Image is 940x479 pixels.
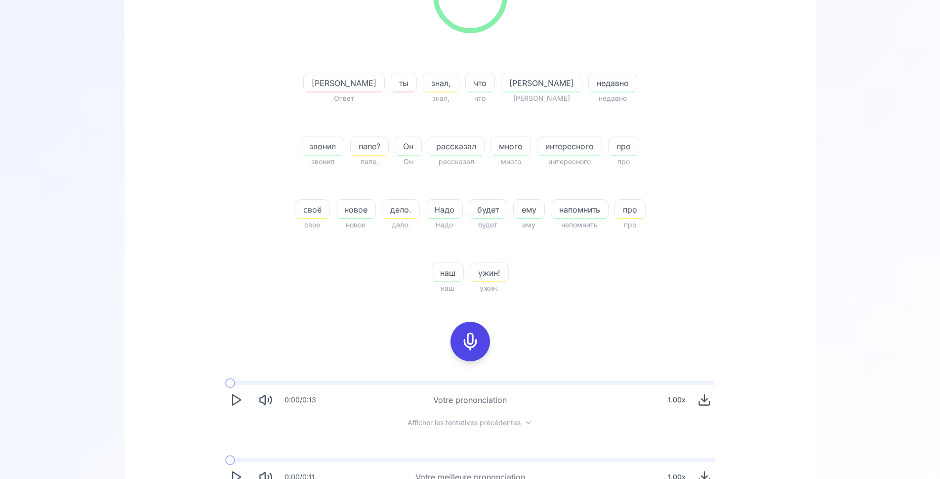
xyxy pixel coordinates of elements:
button: [PERSON_NAME] [501,73,582,92]
span: много [490,156,531,168]
span: новое [336,219,376,231]
span: ужин. [470,282,509,294]
span: звонил [301,156,344,168]
span: дело. [382,219,420,231]
span: про [614,219,646,231]
span: Он [395,156,422,168]
button: будет [469,199,507,219]
button: Он [395,136,422,156]
button: недавно [588,73,637,92]
span: напомнить [551,204,608,216]
button: своё [295,199,330,219]
button: звонил [301,136,344,156]
span: интересного [537,156,602,168]
span: рассказал [428,140,484,152]
span: Afficher les tentatives précédentes [408,418,521,428]
span: свое [295,219,330,231]
span: напомнить [551,219,609,231]
button: Afficher les tentatives précédentes [400,419,540,427]
span: наш [432,267,463,279]
button: интересного [537,136,602,156]
span: про [609,140,639,152]
span: что [465,92,495,104]
button: [PERSON_NAME] [303,73,385,92]
span: папе. [350,156,389,168]
button: про [608,136,639,156]
span: дело. [382,204,419,216]
span: [PERSON_NAME] [304,77,384,89]
span: про [608,156,639,168]
button: рассказал [428,136,485,156]
span: Надо [426,204,462,216]
button: дело. [382,199,420,219]
button: ему [513,199,545,219]
span: знал, [423,92,459,104]
span: будет [469,204,507,216]
span: будет [469,219,507,231]
span: звонил [301,140,344,152]
button: ужин! [470,262,509,282]
span: знал, [423,77,459,89]
button: Play [225,389,247,411]
button: новое [336,199,376,219]
div: Votre prononciation [433,394,507,406]
span: много [491,140,531,152]
span: ужин! [470,267,508,279]
span: Ответ [303,92,385,104]
span: своё [295,204,329,216]
span: ему [513,219,545,231]
button: Download audio [694,389,715,411]
button: ты [391,73,417,92]
span: недавно [588,92,637,104]
button: что [465,73,495,92]
span: про [615,204,645,216]
div: 1.00 x [664,390,690,410]
span: ты [391,77,416,89]
span: что [466,77,494,89]
span: папе? [351,140,388,152]
span: Надо [426,219,463,231]
span: Он [395,140,421,152]
div: 0:00 / 0:13 [285,395,316,405]
span: недавно [589,77,637,89]
span: новое [336,204,375,216]
span: интересного [537,140,602,152]
button: напомнить [551,199,609,219]
button: знал, [423,73,459,92]
button: Mute [255,389,277,411]
button: много [490,136,531,156]
span: рассказал [428,156,485,168]
span: ему [514,204,544,216]
span: наш [432,282,464,294]
span: [PERSON_NAME] [501,77,582,89]
button: про [614,199,646,219]
button: наш [432,262,464,282]
button: Надо [426,199,463,219]
span: [PERSON_NAME] [501,92,582,104]
button: папе? [350,136,389,156]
